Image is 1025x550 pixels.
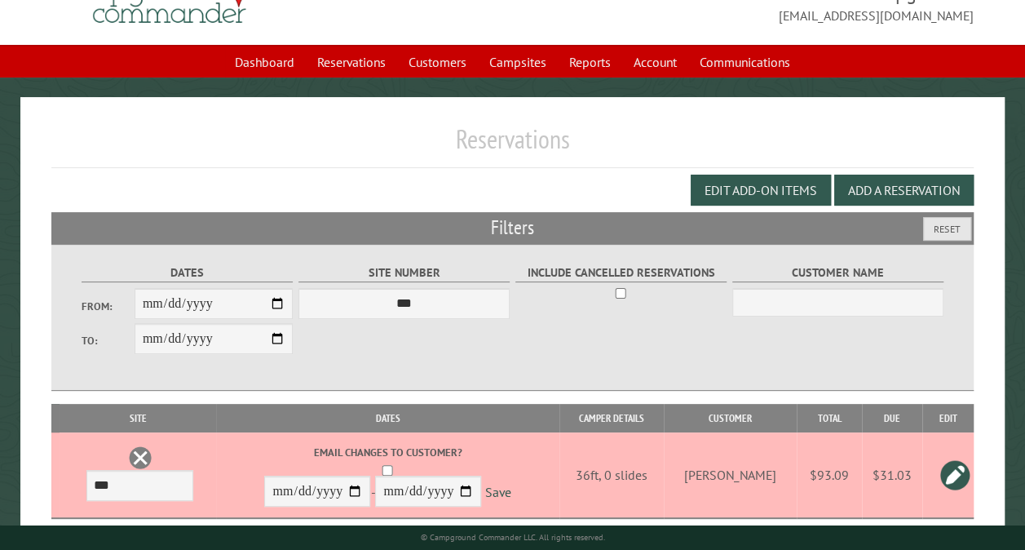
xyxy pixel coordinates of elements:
td: 36ft, 0 slides [559,432,665,518]
th: Site [60,404,217,432]
label: To: [82,333,135,348]
h2: Filters [51,212,974,243]
td: $31.03 [862,432,922,518]
small: © Campground Commander LLC. All rights reserved. [421,532,605,543]
a: Save [484,484,510,500]
div: - [219,445,557,511]
th: Camper Details [559,404,665,432]
button: Edit Add-on Items [691,175,831,206]
a: Reservations [307,47,395,78]
a: Dashboard [225,47,304,78]
th: Dates [216,404,559,432]
a: Delete this reservation [128,446,152,470]
th: Due [862,404,922,432]
label: Customer Name [732,264,943,282]
label: Include Cancelled Reservations [515,264,727,282]
label: Site Number [298,264,510,282]
label: Dates [82,264,293,282]
label: From: [82,299,135,314]
a: Account [624,47,687,78]
button: Reset [923,217,971,241]
th: Total [797,404,862,432]
td: [PERSON_NAME] [664,432,797,518]
a: Customers [399,47,476,78]
h1: Reservations [51,123,974,168]
button: Add a Reservation [834,175,974,206]
th: Edit [922,404,974,432]
a: Campsites [479,47,556,78]
th: Customer [664,404,797,432]
a: Reports [559,47,621,78]
a: Communications [690,47,800,78]
label: Email changes to customer? [219,445,557,460]
td: $93.09 [797,432,862,518]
